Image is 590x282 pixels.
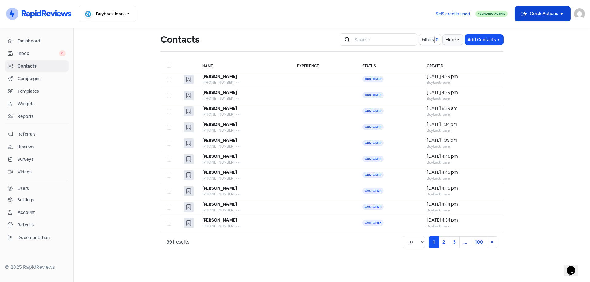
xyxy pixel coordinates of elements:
div: Buyback loans [427,80,497,85]
span: Customer [362,156,384,162]
span: Customer [362,124,384,130]
a: Account [5,207,69,218]
a: Widgets [5,98,69,110]
span: Customer [362,76,384,82]
th: Created [421,59,503,71]
div: [DATE] 4:46 pm [427,153,497,160]
span: Customer [362,172,384,178]
div: [PHONE_NUMBER] <> [202,144,285,149]
a: 3 [449,236,460,248]
a: Reports [5,111,69,122]
img: User [574,8,585,19]
span: Dashboard [18,38,66,44]
a: Contacts [5,60,69,72]
b: [PERSON_NAME] [202,217,237,223]
div: [PHONE_NUMBER] <> [202,223,285,229]
a: Settings [5,194,69,206]
div: Buyback loans [427,160,497,165]
iframe: chat widget [564,257,584,276]
span: Reports [18,113,66,120]
div: Users [18,185,29,192]
div: Account [18,209,35,216]
a: Refer Us [5,219,69,231]
div: Settings [18,197,34,203]
a: Templates [5,86,69,97]
div: [DATE] 1:34 pm [427,121,497,128]
a: Sending Active [475,10,508,17]
div: [DATE] 1:33 pm [427,137,497,144]
div: [PHONE_NUMBER] <> [202,176,285,181]
span: Documentation [18,234,66,241]
span: Contacts [18,63,66,69]
div: Buyback loans [427,223,497,229]
a: Users [5,183,69,194]
input: Search [351,33,417,46]
div: Buyback loans [427,144,497,149]
span: Filters [422,37,434,43]
a: ... [459,236,471,248]
div: Buyback loans [427,112,497,117]
b: [PERSON_NAME] [202,201,237,207]
div: [DATE] 4:44 pm [427,201,497,207]
span: Sending Active [480,12,505,16]
b: [PERSON_NAME] [202,122,237,127]
span: » [491,239,493,245]
div: Buyback loans [427,128,497,133]
a: 100 [471,236,487,248]
span: Surveys [18,156,66,163]
a: 2 [439,236,449,248]
span: Customer [362,108,384,114]
div: [PHONE_NUMBER] <> [202,80,285,85]
div: [DATE] 4:29 pm [427,73,497,80]
span: Campaigns [18,75,66,82]
b: [PERSON_NAME] [202,106,237,111]
span: Refer Us [18,222,66,228]
div: [DATE] 4:34 pm [427,217,497,223]
div: [DATE] 8:59 am [427,105,497,112]
a: Campaigns [5,73,69,84]
b: [PERSON_NAME] [202,185,237,191]
span: Referrals [18,131,66,137]
div: Buyback loans [427,176,497,181]
a: Surveys [5,154,69,165]
a: Reviews [5,141,69,153]
h1: Contacts [160,30,199,49]
a: Videos [5,166,69,178]
div: results [167,238,189,246]
a: Documentation [5,232,69,243]
div: [PHONE_NUMBER] <> [202,128,285,133]
button: Filters0 [419,34,441,45]
span: Customer [362,220,384,226]
span: Reviews [18,144,66,150]
span: 0 [435,37,439,43]
b: [PERSON_NAME] [202,137,237,143]
a: 1 [429,236,439,248]
span: Widgets [18,101,66,107]
span: Customer [362,140,384,146]
b: [PERSON_NAME] [202,169,237,175]
span: Templates [18,88,66,95]
div: [PHONE_NUMBER] <> [202,207,285,213]
button: Add Contacts [465,35,503,45]
div: [PHONE_NUMBER] <> [202,112,285,117]
div: Buyback loans [427,207,497,213]
b: [PERSON_NAME] [202,74,237,79]
span: 0 [59,50,66,56]
span: SMS credits used [436,11,470,17]
div: [DATE] 4:29 pm [427,89,497,96]
th: Name [196,59,291,71]
div: [DATE] 4:45 pm [427,169,497,176]
span: Videos [18,169,66,175]
strong: 991 [167,239,174,245]
button: More [443,35,463,45]
div: [DATE] 4:45 pm [427,185,497,191]
div: Buyback loans [427,191,497,197]
span: Customer [362,92,384,98]
th: Experience [291,59,356,71]
a: Inbox 0 [5,48,69,59]
button: Buyback loans [79,6,136,22]
b: [PERSON_NAME] [202,153,237,159]
a: SMS credits used [431,10,475,17]
div: [PHONE_NUMBER] <> [202,160,285,165]
span: Customer [362,204,384,210]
